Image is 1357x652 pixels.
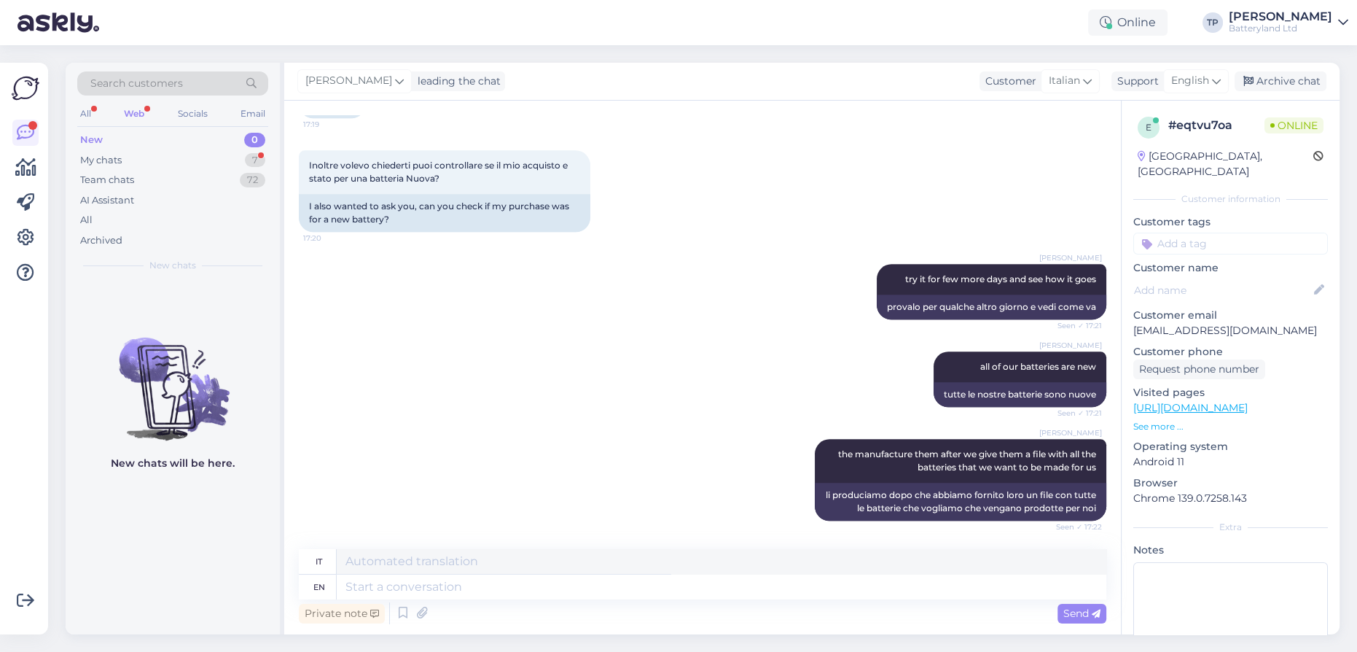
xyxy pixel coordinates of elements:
[1133,323,1328,338] p: [EMAIL_ADDRESS][DOMAIN_NAME]
[1133,193,1328,206] div: Customer information
[1111,74,1159,89] div: Support
[80,153,122,168] div: My chats
[1133,344,1328,360] p: Customer phone
[1229,11,1332,23] div: [PERSON_NAME]
[1047,521,1102,532] span: Seen ✓ 17:22
[815,483,1106,521] div: li produciamo dopo che abbiamo fornito loro un file con tutte le batterie che vogliamo che vengan...
[245,153,265,168] div: 7
[1168,117,1264,134] div: # eqtvu7oa
[111,456,235,471] p: New chats will be here.
[1133,260,1328,276] p: Customer name
[1133,401,1248,414] a: [URL][DOMAIN_NAME]
[1133,214,1328,230] p: Customer tags
[838,449,1098,473] span: the manufacture them after we give them a file with all the batteries that we want to be made for us
[66,311,280,443] img: No chats
[1063,607,1100,620] span: Send
[1047,408,1102,419] span: Seen ✓ 17:21
[80,133,103,147] div: New
[1229,23,1332,34] div: Batteryland Ltd
[305,73,392,89] span: [PERSON_NAME]
[1229,11,1348,34] a: [PERSON_NAME]Batteryland Ltd
[80,173,134,187] div: Team chats
[1133,521,1328,534] div: Extra
[240,173,265,187] div: 72
[1171,73,1209,89] span: English
[299,604,385,624] div: Private note
[1133,360,1265,379] div: Request phone number
[1039,252,1102,263] span: [PERSON_NAME]
[1088,9,1168,36] div: Online
[303,119,358,130] span: 17:19
[1133,439,1328,454] p: Operating system
[980,361,1096,372] span: all of our batteries are new
[149,259,196,272] span: New chats
[1133,491,1328,506] p: Chrome 139.0.7258.143
[1133,543,1328,558] p: Notes
[12,74,39,102] img: Askly Logo
[303,233,358,244] span: 17:20
[121,104,147,123] div: Web
[1047,320,1102,331] span: Seen ✓ 17:21
[90,76,183,91] span: Search customers
[1264,117,1323,133] span: Online
[299,194,590,232] div: I also wanted to ask you, can you check if my purchase was for a new battery?
[412,74,501,89] div: leading the chat
[1133,420,1328,433] p: See more ...
[1039,340,1102,351] span: [PERSON_NAME]
[1235,71,1326,91] div: Archive chat
[80,233,122,248] div: Archived
[877,295,1106,319] div: provalo per qualche altro giorno e vedi come va
[1039,427,1102,438] span: [PERSON_NAME]
[1146,122,1151,133] span: e
[80,213,93,228] div: All
[1138,149,1313,179] div: [GEOGRAPHIC_DATA], [GEOGRAPHIC_DATA]
[905,273,1096,284] span: try it for few more days and see how it goes
[1133,476,1328,491] p: Browser
[1133,385,1328,400] p: Visited pages
[1133,308,1328,323] p: Customer email
[309,160,570,184] span: Inoltre volevo chiederti puoi controllare se il mio acquisto e stato per una batteria Nuova?
[1134,282,1311,298] input: Add name
[1133,454,1328,470] p: Android 11
[244,133,265,147] div: 0
[934,382,1106,407] div: tutte le nostre batterie sono nuove
[313,575,325,599] div: en
[80,193,134,208] div: AI Assistant
[1202,12,1223,33] div: TP
[1049,73,1080,89] span: Italian
[238,104,268,123] div: Email
[77,104,94,123] div: All
[316,549,322,574] div: it
[1133,233,1328,255] input: Add a tag
[175,104,211,123] div: Socials
[979,74,1036,89] div: Customer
